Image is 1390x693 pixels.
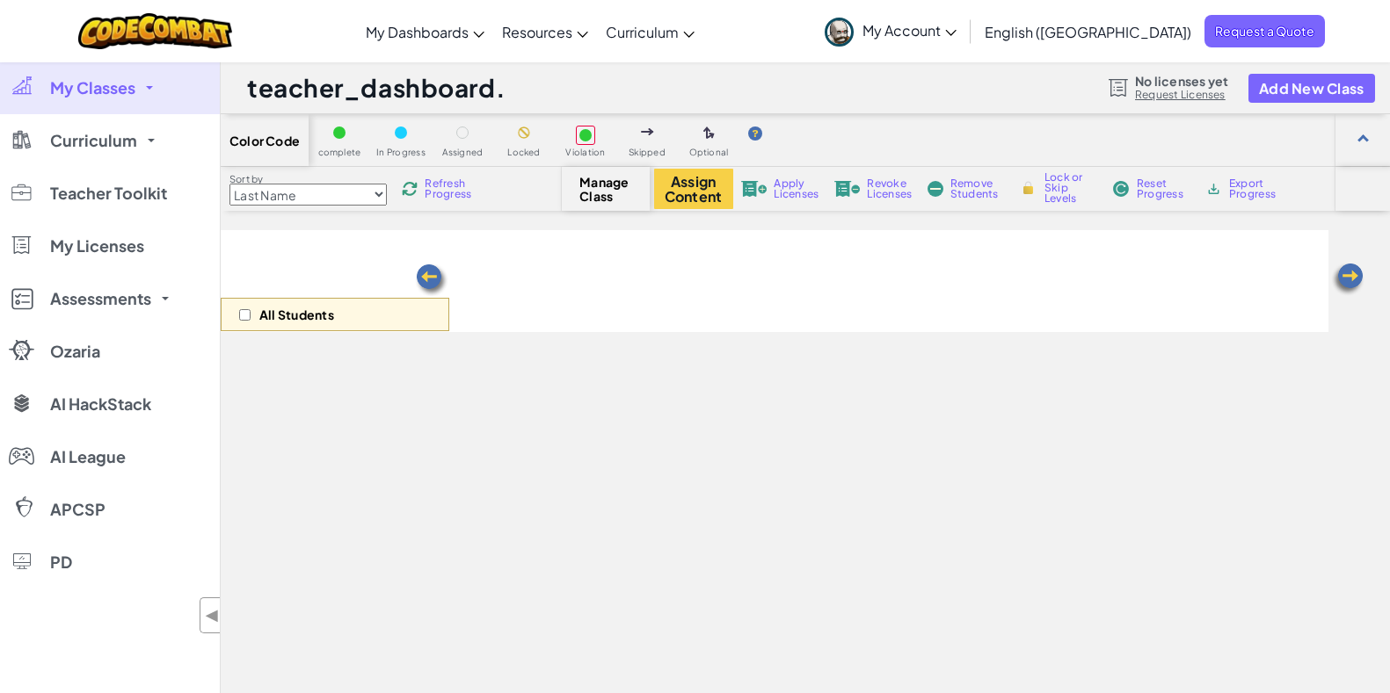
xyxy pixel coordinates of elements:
[78,13,232,49] img: CodeCombat logo
[205,603,220,628] span: ◀
[402,181,418,197] img: IconReload.svg
[50,133,137,148] span: Curriculum
[366,23,469,41] span: My Dashboards
[50,449,126,465] span: AI League
[50,291,151,307] span: Assessments
[654,169,733,209] button: Assign Content
[1229,178,1283,199] span: Export Progress
[816,4,965,59] a: My Account
[606,23,679,41] span: Curriculum
[950,178,1003,199] span: Remove Students
[1112,181,1130,197] img: IconReset.svg
[825,18,854,47] img: avatar
[493,8,597,55] a: Resources
[1248,74,1375,103] button: Add New Class
[502,23,572,41] span: Resources
[976,8,1200,55] a: English ([GEOGRAPHIC_DATA])
[689,148,729,157] span: Optional
[1019,180,1037,196] img: IconLock.svg
[357,8,493,55] a: My Dashboards
[834,181,861,197] img: IconLicenseRevoke.svg
[641,128,654,135] img: IconSkippedLevel.svg
[597,8,703,55] a: Curriculum
[376,148,426,157] span: In Progress
[1330,262,1365,297] img: Arrow_Left.png
[318,148,361,157] span: complete
[579,175,631,203] span: Manage Class
[259,307,334,321] p: All Students
[629,148,666,157] span: Skipped
[867,178,912,199] span: Revoke Licenses
[1135,74,1228,88] span: No licenses yet
[1204,15,1325,47] a: Request a Quote
[229,134,300,148] span: Color Code
[1137,178,1190,199] span: Reset Progress
[1044,172,1096,204] span: Lock or Skip Levels
[565,148,605,157] span: Violation
[507,148,540,157] span: Locked
[741,181,768,197] img: IconLicenseApply.svg
[862,21,957,40] span: My Account
[50,185,167,201] span: Teacher Toolkit
[425,178,479,199] span: Refresh Progress
[442,148,484,157] span: Assigned
[50,396,151,412] span: AI HackStack
[50,80,135,96] span: My Classes
[928,181,943,197] img: IconRemoveStudents.svg
[748,126,762,141] img: IconHint.svg
[50,343,100,359] span: Ozaria
[1205,181,1222,197] img: IconArchive.svg
[985,23,1191,41] span: English ([GEOGRAPHIC_DATA])
[703,126,715,141] img: IconOptionalLevel.svg
[50,238,144,254] span: My Licenses
[774,178,819,199] span: Apply Licenses
[247,71,506,105] h1: teacher_dashboard.
[229,172,387,186] label: Sort by
[1135,88,1228,102] a: Request Licenses
[414,263,449,298] img: Arrow_Left.png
